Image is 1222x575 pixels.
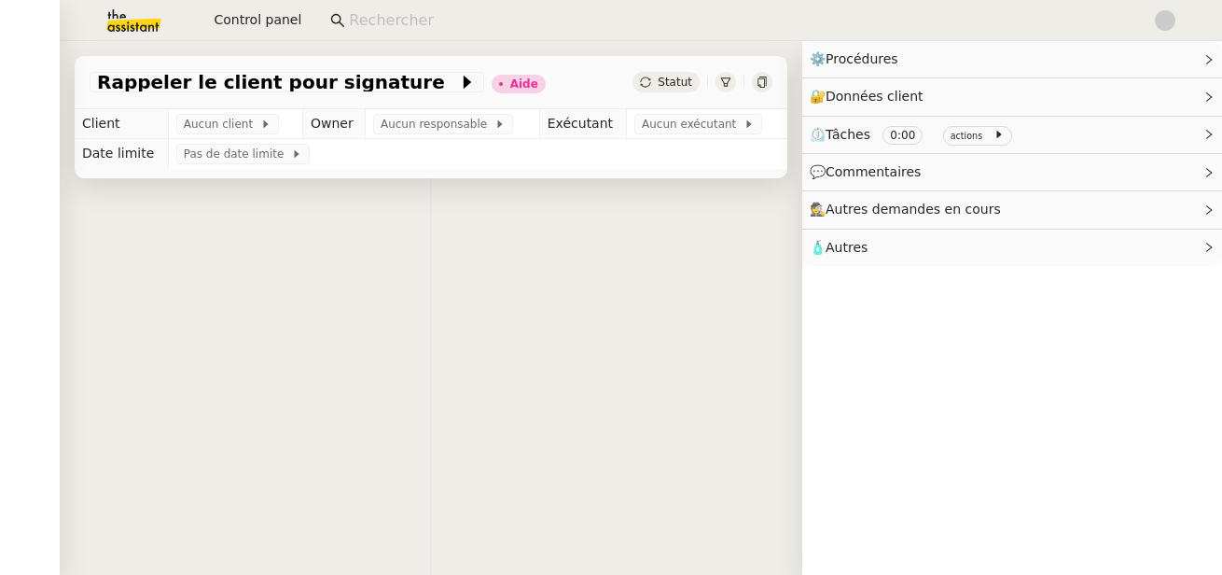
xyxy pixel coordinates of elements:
[381,115,494,133] span: Aucun responsable
[826,51,898,66] span: Procédures
[75,109,168,139] td: Client
[826,202,1001,217] span: Autres demandes en cours
[810,240,868,255] span: 🧴
[810,164,929,179] span: 💬
[826,164,921,179] span: Commentaires
[802,191,1222,228] div: 🕵️Autres demandes en cours
[75,139,168,169] td: Date limite
[302,109,365,139] td: Owner
[810,202,1009,217] span: 🕵️
[826,89,923,104] span: Données client
[658,76,692,89] span: Statut
[539,109,626,139] td: Exécutant
[214,9,301,31] span: Control panel
[826,127,870,142] span: Tâches
[642,115,743,133] span: Aucun exécutant
[802,230,1222,266] div: 🧴Autres
[184,115,260,133] span: Aucun client
[802,154,1222,190] div: 💬Commentaires
[826,240,868,255] span: Autres
[97,73,458,91] span: Rappeler le client pour signature
[802,78,1222,115] div: 🔐Données client
[510,78,538,90] div: Aide
[199,7,312,34] button: Control panel
[810,86,931,107] span: 🔐
[802,41,1222,77] div: ⚙️Procédures
[802,117,1222,153] div: ⏲️Tâches 0:00 actions
[882,126,923,145] nz-tag: 0:00
[810,127,1020,142] span: ⏲️
[810,49,907,70] span: ⚙️
[349,8,1133,34] input: Rechercher
[184,145,291,163] span: Pas de date limite
[951,131,983,141] small: actions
